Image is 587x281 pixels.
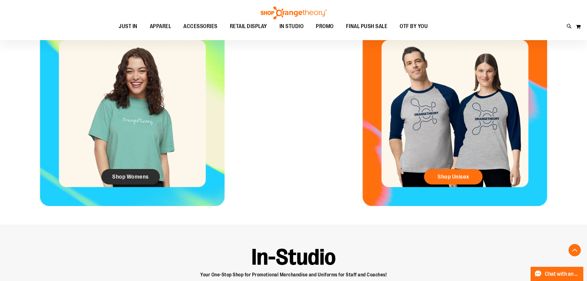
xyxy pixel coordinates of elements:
[119,19,137,33] span: JUST IN
[569,244,581,256] button: Back To Top
[531,267,584,281] button: Chat with an Expert
[346,19,388,33] span: FINAL PUSH SALE
[545,271,580,277] span: Chat with an Expert
[230,19,267,33] span: RETAIL DISPLAY
[260,6,328,19] img: Shop Orangetheory
[183,19,218,33] span: ACCESSORIES
[251,244,336,270] strong: In-Studio
[177,19,224,34] a: ACCESSORIES
[150,19,171,33] span: APPAREL
[400,19,428,33] span: OTF BY YOU
[273,19,310,34] a: IN STUDIO
[112,173,149,180] span: Shop Womens
[424,169,483,184] a: Shop Unisex
[310,19,340,34] a: PROMO
[144,19,177,34] a: APPAREL
[340,19,394,34] a: FINAL PUSH SALE
[393,19,434,34] a: OTF BY YOU
[438,173,469,180] span: Shop Unisex
[279,19,304,33] span: IN STUDIO
[316,19,334,33] span: PROMO
[101,169,160,184] a: Shop Womens
[112,19,144,34] a: JUST IN
[200,272,387,278] span: Your One-Stop Shop for Promotional Merchandise and Uniforms for Staff and Coaches!
[224,19,273,34] a: RETAIL DISPLAY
